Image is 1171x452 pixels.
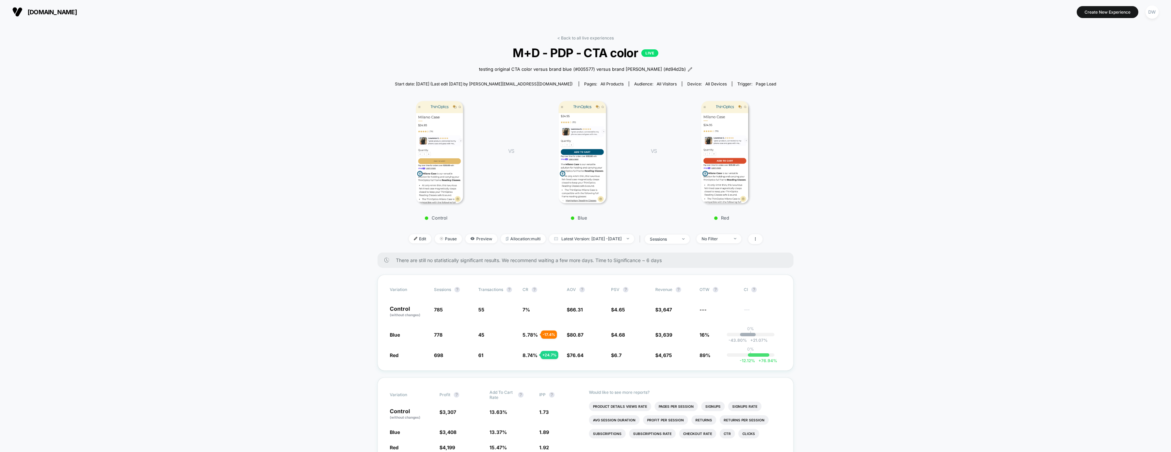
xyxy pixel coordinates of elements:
button: ? [518,392,524,398]
button: ? [507,287,512,292]
span: 1.89 [539,429,549,435]
span: + [750,338,753,343]
li: Subscriptions [589,429,626,438]
button: ? [676,287,681,292]
span: 15.47 % [490,445,507,450]
span: VS [508,148,514,154]
span: $ [655,332,672,338]
p: 0% [747,326,754,331]
li: Returns [691,415,716,425]
span: Profit [439,392,450,397]
span: 55 [478,307,484,312]
span: 13.37 % [490,429,507,435]
span: 4,199 [443,445,455,450]
span: $ [655,352,672,358]
li: Clicks [738,429,759,438]
span: $ [439,409,456,415]
button: ? [713,287,718,292]
span: CR [523,287,528,292]
span: 785 [434,307,443,312]
button: ? [532,287,537,292]
span: 4.68 [614,332,625,338]
span: 1.73 [539,409,549,415]
span: $ [567,332,583,338]
span: 66.31 [570,307,583,312]
button: ? [751,287,757,292]
span: 13.63 % [490,409,507,415]
span: 16% [700,332,709,338]
span: $ [611,332,625,338]
span: $ [439,445,455,450]
img: Red main [701,101,749,203]
span: 6.7 [614,352,622,358]
li: Checkout Rate [679,429,716,438]
span: all products [600,81,624,86]
span: 3,647 [658,307,672,312]
li: Avg Session Duration [589,415,640,425]
p: Control [390,408,433,420]
span: 7 % [523,307,530,312]
span: Revenue [655,287,672,292]
span: 45 [478,332,484,338]
p: Would like to see more reports? [589,390,781,395]
div: Trigger: [737,81,776,86]
img: calendar [554,237,558,240]
span: Variation [390,287,427,292]
span: Red [390,445,399,450]
span: 8.74 % [523,352,538,358]
span: (without changes) [390,313,420,317]
span: Blue [390,429,400,435]
p: | [750,352,751,357]
span: IPP [539,392,546,397]
button: ? [623,287,628,292]
button: [DOMAIN_NAME] [10,6,79,17]
p: Control [378,215,495,221]
span: $ [567,307,583,312]
span: $ [439,429,456,435]
button: ? [454,392,459,398]
span: All Visitors [657,81,677,86]
p: Blue [520,215,637,221]
img: edit [414,237,417,240]
span: $ [611,307,625,312]
li: Pages Per Session [655,402,698,411]
button: DW [1143,5,1161,19]
button: ? [579,287,585,292]
p: Red [663,215,780,221]
span: 76.94 % [755,358,777,363]
span: OTW [700,287,737,292]
p: LIVE [641,49,658,57]
button: Create New Experience [1077,6,1138,18]
span: 76.64 [570,352,583,358]
span: 21.07 % [747,338,768,343]
span: Page Load [756,81,776,86]
li: Profit Per Session [643,415,688,425]
span: 698 [434,352,443,358]
div: sessions [650,237,677,242]
span: | [638,234,645,244]
a: < Back to all live experiences [557,35,614,41]
span: 5.78 % [523,332,538,338]
span: Allocation: multi [501,234,546,243]
span: 3,408 [443,429,456,435]
div: Audience: [634,81,677,86]
img: end [440,237,443,240]
span: M+D - PDP - CTA color [401,46,770,60]
span: Sessions [434,287,451,292]
span: Pause [435,234,462,243]
span: Transactions [478,287,503,292]
span: + [758,358,761,363]
span: CI [744,287,781,292]
img: end [682,238,685,240]
span: $ [611,352,622,358]
img: end [627,238,629,239]
div: - 17.4 % [541,330,557,339]
span: Edit [409,234,431,243]
span: 4,675 [658,352,672,358]
span: 1.92 [539,445,549,450]
img: end [734,238,736,239]
span: 4.65 [614,307,625,312]
span: 61 [478,352,483,358]
span: (without changes) [390,415,420,419]
span: Variation [390,390,427,400]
